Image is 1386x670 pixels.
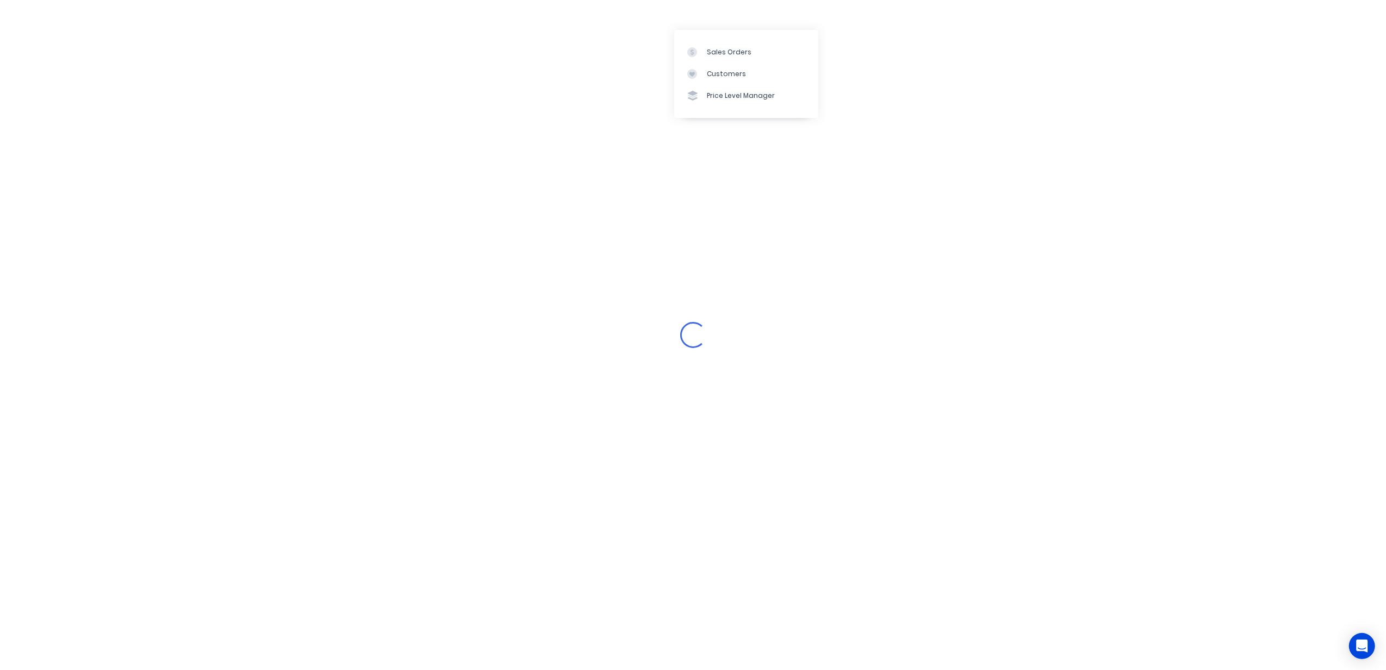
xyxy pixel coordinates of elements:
a: Customers [674,63,818,85]
div: Sales Orders [707,47,751,57]
div: Customers [707,69,746,79]
div: Price Level Manager [707,91,775,101]
a: Price Level Manager [674,85,818,107]
div: Open Intercom Messenger [1349,633,1375,659]
a: Sales Orders [674,41,818,63]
